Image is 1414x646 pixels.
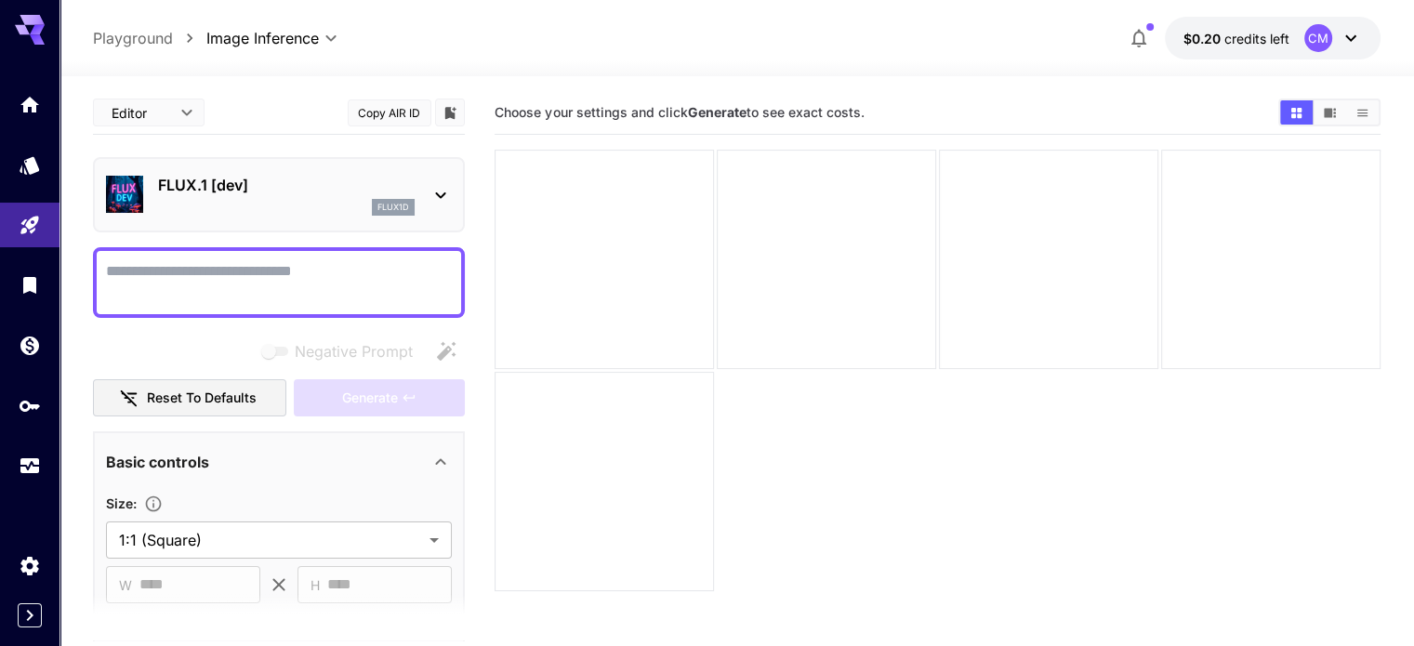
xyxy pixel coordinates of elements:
[377,201,409,214] p: flux1d
[19,214,41,237] div: Playground
[1304,24,1332,52] div: CM
[258,339,428,363] span: Negative prompts are not compatible with the selected model.
[119,574,132,596] span: W
[311,574,320,596] span: H
[1314,100,1346,125] button: Show images in video view
[19,334,41,357] div: Wallet
[495,104,864,120] span: Choose your settings and click to see exact costs.
[119,529,422,551] span: 1:1 (Square)
[19,394,41,417] div: API Keys
[158,174,415,196] p: FLUX.1 [dev]
[206,27,319,49] span: Image Inference
[137,494,170,513] button: Adjust the dimensions of the generated image by specifying its width and height in pixels, or sel...
[19,153,41,177] div: Models
[112,103,169,123] span: Editor
[1280,100,1313,125] button: Show images in grid view
[93,379,286,417] button: Reset to defaults
[1183,31,1224,46] span: $0.20
[106,451,209,473] p: Basic controls
[687,104,746,120] b: Generate
[106,495,137,511] span: Size :
[442,101,458,124] button: Add to library
[1165,17,1381,59] button: $0.20472CM
[93,27,173,49] a: Playground
[19,455,41,478] div: Usage
[348,99,431,126] button: Copy AIR ID
[1224,31,1289,46] span: credits left
[19,273,41,297] div: Library
[106,440,452,484] div: Basic controls
[1346,100,1379,125] button: Show images in list view
[295,340,413,363] span: Negative Prompt
[93,27,206,49] nav: breadcrumb
[19,93,41,116] div: Home
[106,166,452,223] div: FLUX.1 [dev]flux1d
[19,554,41,577] div: Settings
[18,603,42,627] button: Expand sidebar
[1183,29,1289,48] div: $0.20472
[1278,99,1381,126] div: Show images in grid viewShow images in video viewShow images in list view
